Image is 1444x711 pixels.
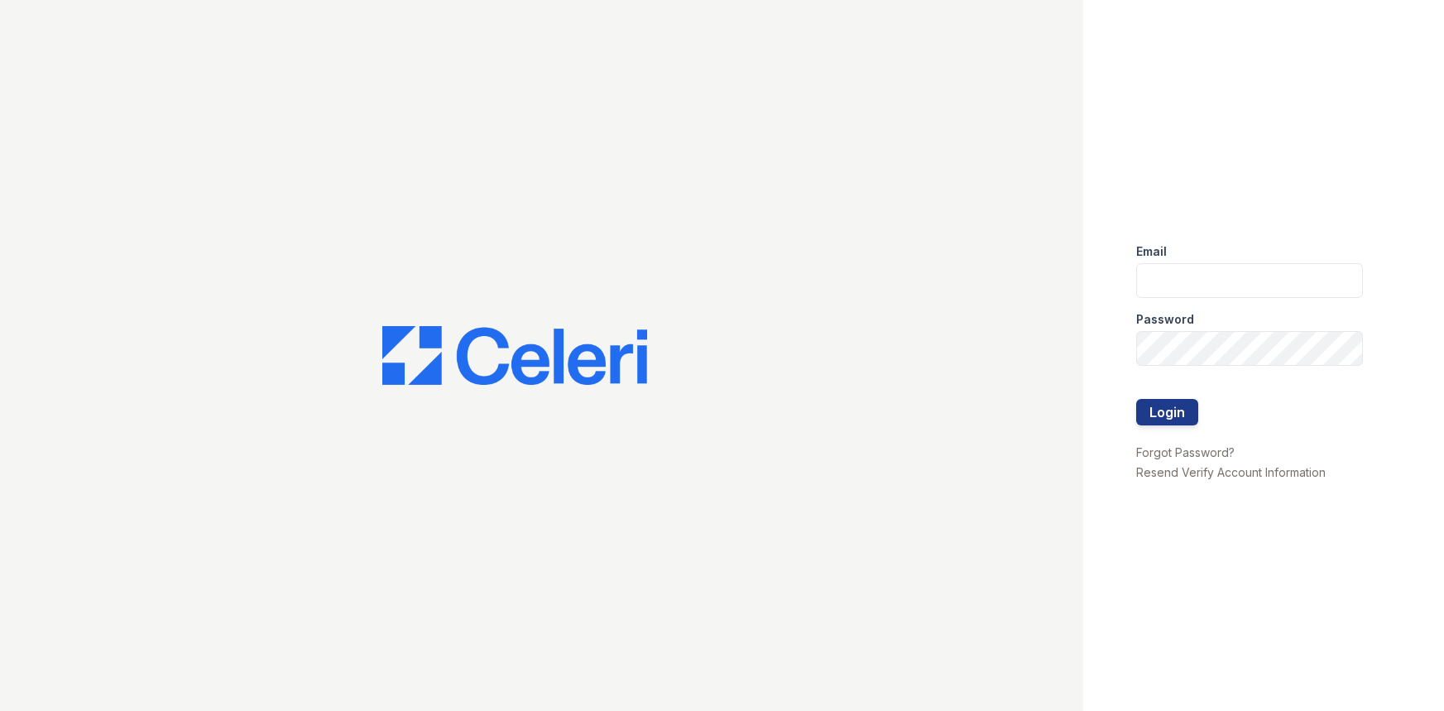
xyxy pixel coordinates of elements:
[382,326,647,386] img: CE_Logo_Blue-a8612792a0a2168367f1c8372b55b34899dd931a85d93a1a3d3e32e68fde9ad4.png
[1136,399,1198,425] button: Login
[1136,465,1326,479] a: Resend Verify Account Information
[1136,311,1194,328] label: Password
[1136,445,1235,459] a: Forgot Password?
[1136,243,1167,260] label: Email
